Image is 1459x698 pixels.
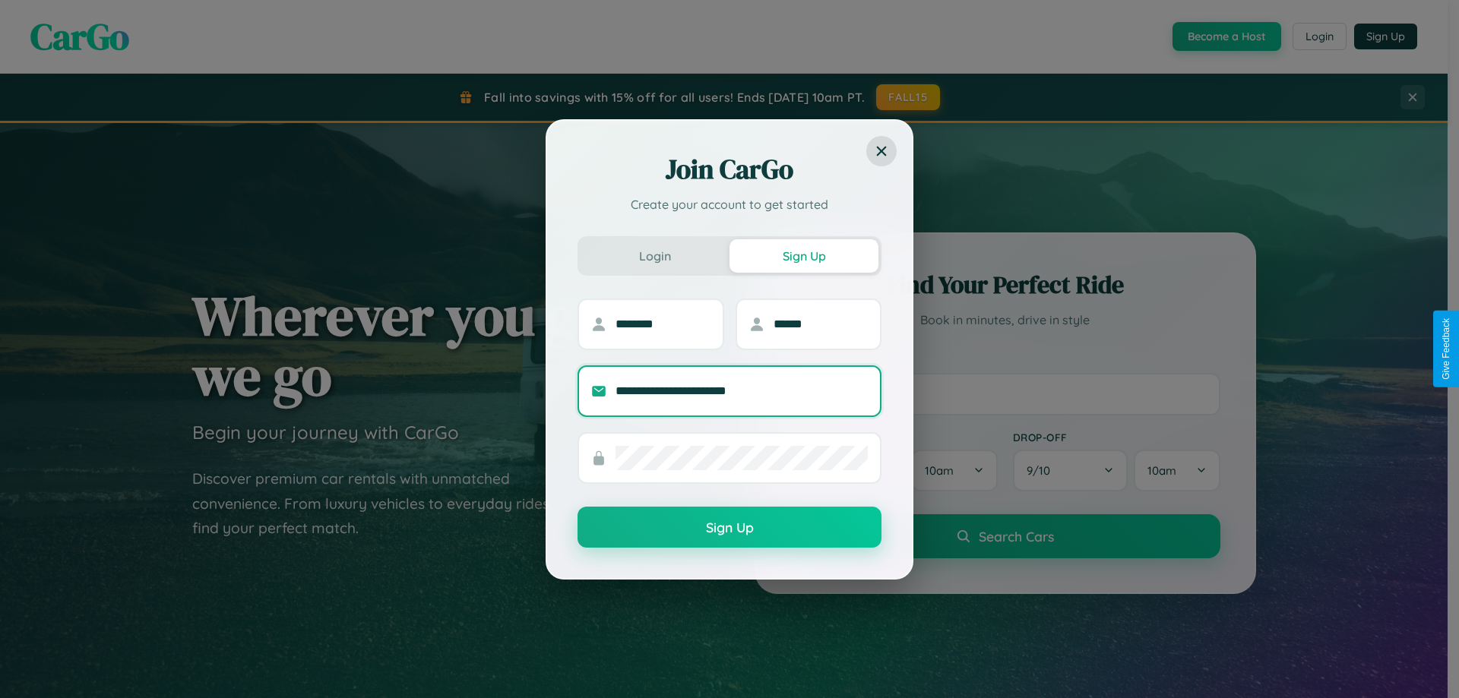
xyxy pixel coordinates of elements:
h2: Join CarGo [578,151,881,188]
p: Create your account to get started [578,195,881,213]
button: Login [581,239,729,273]
button: Sign Up [729,239,878,273]
button: Sign Up [578,507,881,548]
div: Give Feedback [1441,318,1451,380]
